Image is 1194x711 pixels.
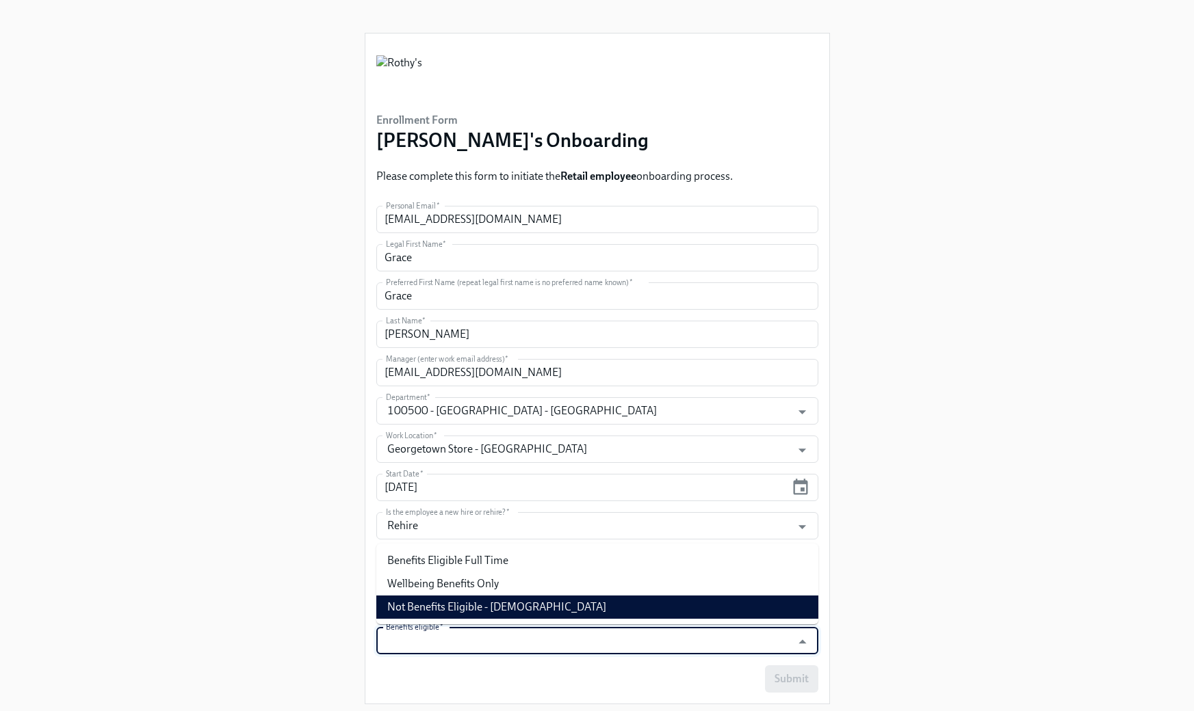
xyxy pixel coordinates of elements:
p: Please complete this form to initiate the onboarding process. [376,169,733,184]
img: Rothy's [376,55,422,96]
button: Open [792,401,813,422]
button: Open [792,516,813,537]
h6: Enrollment Form [376,113,649,128]
button: Close [792,631,813,652]
li: Not Benefits Eligible - [DEMOGRAPHIC_DATA] [376,595,818,619]
h3: [PERSON_NAME]'s Onboarding [376,128,649,152]
strong: Retail employee [560,170,636,183]
li: Benefits Eligible Full Time [376,549,818,572]
button: Open [792,440,813,461]
li: Wellbeing Benefits Only [376,572,818,595]
input: MM/DD/YYYY [376,474,786,501]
